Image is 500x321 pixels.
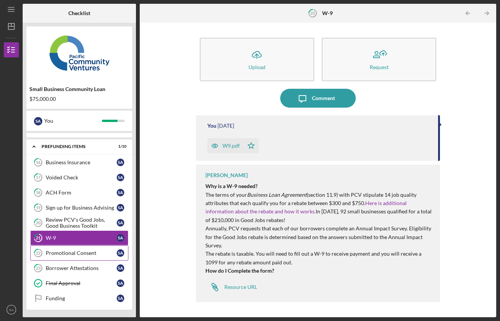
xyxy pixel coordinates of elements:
[117,159,124,166] div: S A
[30,245,128,261] a: 22Promotional ConsentSA
[205,183,258,189] strong: Why is a W-9 needed?
[248,64,265,70] div: Upload
[322,38,436,81] button: Request
[30,200,128,215] a: 19Sign up for Business AdvisingSA
[29,86,129,92] div: Small Business Community Loan
[30,276,128,291] a: Final ApprovalSA
[370,64,389,70] div: Request
[29,96,129,102] div: $75,000.00
[322,10,333,16] b: W-9
[68,10,90,16] b: Checklist
[46,235,117,241] div: W-9
[205,172,248,178] div: [PERSON_NAME]
[30,170,128,185] a: 17Voided CheckSA
[30,230,128,245] a: 21W-9SA
[46,190,117,196] div: ACH Form
[117,189,124,196] div: S A
[207,138,259,153] button: W9.pdf
[46,250,117,256] div: Promotional Consent
[117,204,124,211] div: S A
[36,251,40,256] tspan: 22
[200,38,314,81] button: Upload
[222,143,240,149] div: W9.pdf
[4,302,19,317] button: SA
[312,89,335,108] div: Comment
[36,236,40,241] tspan: 21
[9,308,14,312] text: SA
[117,249,124,257] div: S A
[30,291,128,306] a: FundingSA
[117,279,124,287] div: S A
[36,221,41,225] tspan: 20
[280,89,356,108] button: Comment
[113,144,127,149] div: 1 / 10
[205,267,274,274] strong: How do I Complete the form?
[117,264,124,272] div: S A
[218,123,234,129] time: 2025-10-03 17:10
[30,155,128,170] a: 16Business InsuranceSA
[205,182,433,224] p: The terms of your (section 11.9) with PCV stipulate 14 job quality attributes that each qualify y...
[36,190,40,195] tspan: 18
[30,215,128,230] a: 20Review PCV's Good Jobs, Good Business ToolkitSA
[36,160,41,165] tspan: 16
[30,185,128,200] a: 18ACH FormSA
[46,174,117,181] div: Voided Check
[117,174,124,181] div: S A
[36,266,40,271] tspan: 23
[46,280,117,286] div: Final Approval
[42,144,108,149] div: Prefunding Items
[247,191,307,198] em: Business Loan Agreement
[205,250,433,267] p: The rebate is taxable. You will need to fill out a W-9 to receive payment and you will receive a ...
[46,205,117,211] div: Sign up for Business Advising
[30,261,128,276] a: 23Borrower AttestationsSA
[44,114,102,127] div: You
[117,295,124,302] div: S A
[46,217,117,229] div: Review PCV's Good Jobs, Good Business Toolkit
[205,224,433,250] p: Annually, PCV requests that each of our borrowers complete an Annual Impact Survey. Eligibility f...
[224,284,257,290] div: Resource URL
[46,295,117,301] div: Funding
[26,30,132,76] img: Product logo
[46,265,117,271] div: Borrower Attestations
[117,234,124,242] div: S A
[310,11,315,15] tspan: 21
[46,159,117,165] div: Business Insurance
[207,123,216,129] div: You
[36,205,41,210] tspan: 19
[117,219,124,227] div: S A
[205,279,257,295] a: Resource URL
[34,117,42,125] div: S A
[36,175,41,180] tspan: 17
